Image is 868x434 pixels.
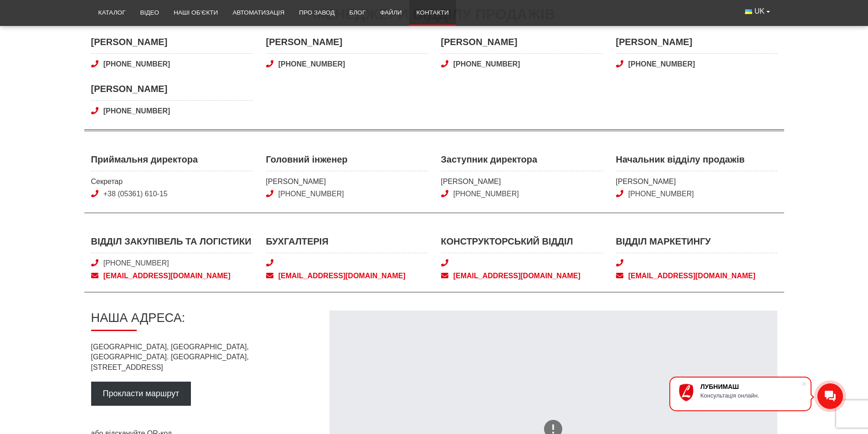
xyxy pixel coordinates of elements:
[616,177,777,187] span: [PERSON_NAME]
[91,235,252,253] span: Відділ закупівель та логістики
[441,59,602,69] a: [PHONE_NUMBER]
[616,271,777,281] a: [EMAIL_ADDRESS][DOMAIN_NAME]
[616,59,777,69] a: [PHONE_NUMBER]
[616,36,777,54] span: [PERSON_NAME]
[441,153,602,171] span: Заступник директора
[266,36,427,54] span: [PERSON_NAME]
[755,6,765,16] span: UK
[700,392,801,399] div: Консультація онлайн.
[373,3,409,23] a: Файли
[266,153,427,171] span: Головний інженер
[103,259,169,267] a: [PHONE_NUMBER]
[628,190,694,198] a: [PHONE_NUMBER]
[342,3,373,23] a: Блог
[441,177,602,187] span: [PERSON_NAME]
[103,190,168,198] a: +38 (05361) 610-15
[91,271,252,281] a: [EMAIL_ADDRESS][DOMAIN_NAME]
[266,59,427,69] a: [PHONE_NUMBER]
[745,9,752,14] img: Українська
[133,3,167,23] a: Відео
[91,36,252,54] span: [PERSON_NAME]
[266,271,427,281] a: [EMAIL_ADDRESS][DOMAIN_NAME]
[91,153,252,171] span: Приймальня директора
[441,36,602,54] span: [PERSON_NAME]
[409,3,456,23] a: Контакти
[91,59,252,69] a: [PHONE_NUMBER]
[278,190,344,198] a: [PHONE_NUMBER]
[91,382,191,406] a: Прокласти маршрут
[91,311,315,331] h2: Наша адреса:
[453,190,519,198] a: [PHONE_NUMBER]
[91,82,252,101] span: [PERSON_NAME]
[738,3,777,20] button: UK
[616,235,777,253] span: Відділ маркетингу
[441,271,602,281] a: [EMAIL_ADDRESS][DOMAIN_NAME]
[441,235,602,253] span: Конструкторський відділ
[266,177,427,187] span: [PERSON_NAME]
[616,153,777,171] span: Начальник відділу продажів
[292,3,342,23] a: Про завод
[91,106,252,116] a: [PHONE_NUMBER]
[266,235,427,253] span: Бухгалтерія
[700,383,801,390] div: ЛУБНИМАШ
[91,177,252,187] span: Секретар
[166,3,225,23] a: Наші об’єкти
[225,3,292,23] a: Автоматизація
[91,3,133,23] a: Каталог
[91,342,315,373] p: [GEOGRAPHIC_DATA], [GEOGRAPHIC_DATA], [GEOGRAPHIC_DATA]. [GEOGRAPHIC_DATA], [STREET_ADDRESS]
